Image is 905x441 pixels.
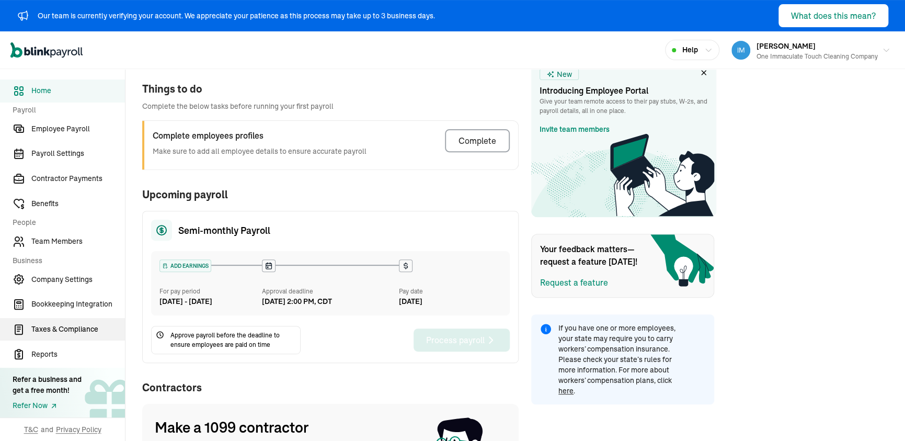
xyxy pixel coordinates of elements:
span: Reports [31,349,125,360]
div: Things to do [142,81,519,97]
div: Approval deadline [262,287,395,296]
button: Help [665,40,719,60]
div: ADD EARNINGS [160,260,211,272]
button: Complete [445,129,510,152]
p: Give your team remote access to their pay stubs, W‑2s, and payroll details, all in one place. [540,97,708,116]
div: Refer a business and get a free month! [13,374,82,396]
span: Your feedback matters—request a feature [DATE]! [540,243,645,268]
span: Taxes & Compliance [31,324,125,335]
div: For pay period [159,287,262,296]
div: What does this mean? [791,9,876,22]
span: Business [13,255,119,266]
div: One Immaculate Touch Cleaning Company [757,52,878,61]
span: [PERSON_NAME] [757,41,816,51]
span: Complete the below tasks before running your first payroll [142,101,519,112]
span: Approve payroll before the deadline to ensure employees are paid on time [170,331,296,349]
span: People [13,217,119,228]
span: Payroll Settings [31,148,125,159]
div: Process payroll [426,334,497,346]
span: Payroll [13,105,119,116]
div: [DATE] 2:00 PM, CDT [262,296,332,307]
span: Bookkeeping Integration [31,299,125,310]
span: Help [682,44,698,55]
div: [DATE] [399,296,501,307]
button: [PERSON_NAME]One Immaculate Touch Cleaning Company [727,37,895,63]
span: Privacy Policy [56,424,101,435]
nav: Global [10,35,83,65]
button: Process payroll [414,329,510,352]
p: Make sure to add all employee details to ensure accurate payroll [153,146,366,157]
a: Invite team members [540,124,610,135]
span: Team Members [31,236,125,247]
span: If you have one or more employees, your state may require you to carry workers’ compensation insu... [558,323,683,396]
a: Refer Now [13,400,82,411]
h3: Introducing Employee Portal [540,84,708,97]
span: Upcoming payroll [142,187,519,202]
span: Benefits [31,198,125,209]
iframe: Chat Widget [731,328,905,441]
div: Complete [459,134,496,147]
span: Company Settings [31,274,125,285]
div: Our team is currently verifying your account. We appreciate your patience as this process may tak... [38,10,435,21]
span: Contractor Payments [31,173,125,184]
span: New [557,69,572,80]
span: T&C [24,424,38,435]
span: Home [31,85,125,96]
a: here [558,386,574,395]
h3: Complete employees profiles [153,129,366,142]
div: [DATE] - [DATE] [159,296,262,307]
span: Semi-monthly Payroll [178,223,270,238]
span: Employee Payroll [31,123,125,134]
span: Contractors [142,380,519,395]
button: What does this mean? [778,4,888,27]
div: Pay date [399,287,501,296]
button: Request a feature [540,276,608,289]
